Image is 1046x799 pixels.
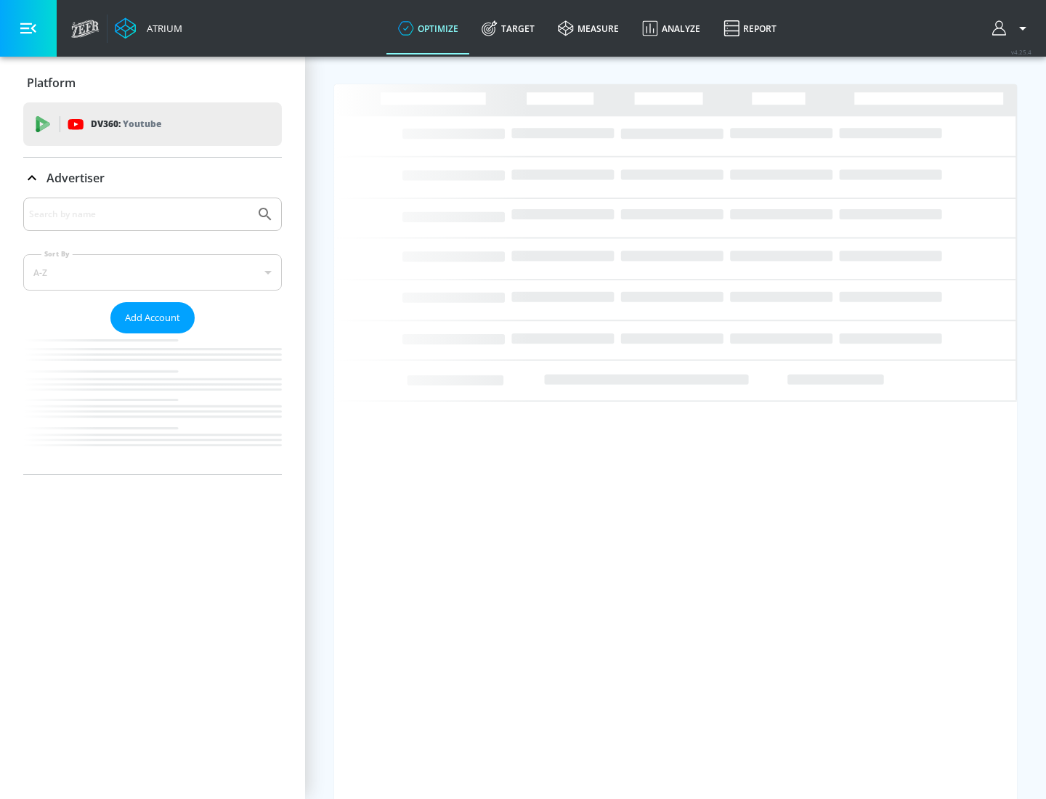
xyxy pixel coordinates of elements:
a: measure [546,2,631,54]
a: Atrium [115,17,182,39]
div: A-Z [23,254,282,291]
label: Sort By [41,249,73,259]
div: DV360: Youtube [23,102,282,146]
div: Atrium [141,22,182,35]
nav: list of Advertiser [23,333,282,474]
span: v 4.25.4 [1011,48,1031,56]
a: optimize [386,2,470,54]
p: Platform [27,75,76,91]
div: Advertiser [23,158,282,198]
a: Report [712,2,788,54]
div: Advertiser [23,198,282,474]
p: DV360: [91,116,161,132]
button: Add Account [110,302,195,333]
span: Add Account [125,309,180,326]
a: Analyze [631,2,712,54]
a: Target [470,2,546,54]
p: Advertiser [46,170,105,186]
p: Youtube [123,116,161,131]
input: Search by name [29,205,249,224]
div: Platform [23,62,282,103]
